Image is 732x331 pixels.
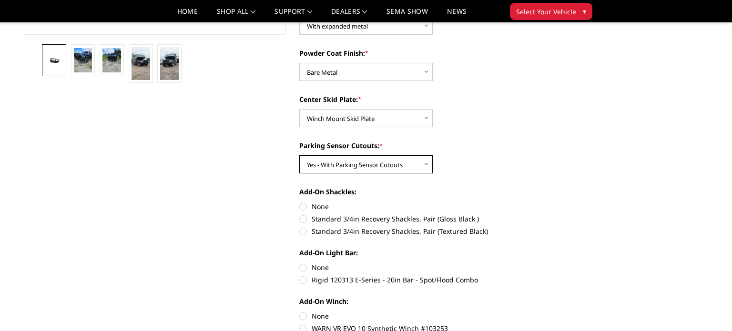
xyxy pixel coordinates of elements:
[299,296,562,306] label: Add-On Winch:
[331,8,367,22] a: Dealers
[299,275,562,285] label: Rigid 120313 E-Series - 20in Bar - Spot/Flood Combo
[177,8,198,22] a: Home
[299,48,562,58] label: Powder Coat Finish:
[299,201,562,211] label: None
[447,8,467,22] a: News
[299,248,562,258] label: Add-On Light Bar:
[299,311,562,321] label: None
[160,47,179,80] img: 2019-2025 Ram 2500-3500 - T2 Series - Extreme Front Bumper (receiver or winch)
[299,187,562,197] label: Add-On Shackles:
[45,56,63,64] img: 2019-2025 Ram 2500-3500 - T2 Series - Extreme Front Bumper (receiver or winch)
[217,8,255,22] a: shop all
[583,6,586,16] span: ▾
[386,8,428,22] a: SEMA Show
[299,226,562,236] label: Standard 3/4in Recovery Shackles, Pair (Textured Black)
[299,140,562,150] label: Parking Sensor Cutouts:
[74,48,92,73] img: 2019-2025 Ram 2500-3500 - T2 Series - Extreme Front Bumper (receiver or winch)
[274,8,312,22] a: Support
[516,7,576,17] span: Select Your Vehicle
[299,262,562,272] label: None
[299,94,562,104] label: Center Skid Plate:
[510,3,592,20] button: Select Your Vehicle
[132,47,150,80] img: 2019-2025 Ram 2500-3500 - T2 Series - Extreme Front Bumper (receiver or winch)
[102,48,121,73] img: 2019-2025 Ram 2500-3500 - T2 Series - Extreme Front Bumper (receiver or winch)
[299,214,562,224] label: Standard 3/4in Recovery Shackles, Pair (Gloss Black )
